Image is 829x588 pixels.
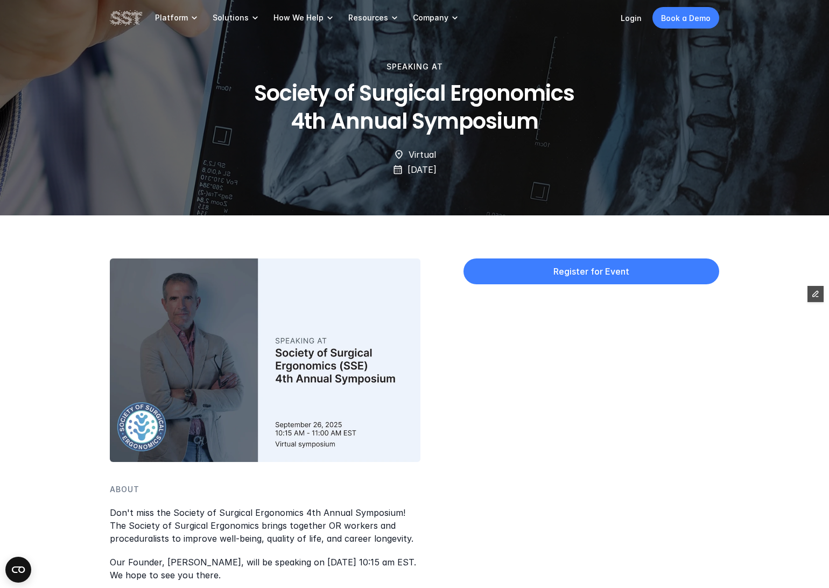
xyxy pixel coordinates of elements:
button: Open CMP widget [5,557,31,583]
p: Our Founder, [PERSON_NAME], will be speaking on [DATE] 10:15 am EST. We hope to see you there. [110,556,420,582]
a: Book a Demo [652,7,719,29]
p: Solutions [213,13,249,23]
p: How We Help [273,13,324,23]
p: Platform [155,13,188,23]
p: Company [413,13,448,23]
p: Register for Event [553,266,629,277]
a: Login [621,13,642,23]
a: Register for Event [463,258,719,284]
img: SST logo [110,9,142,27]
p: Virtual [409,148,436,161]
img: Teodor Grantcharov headshot [110,258,420,462]
p: [DATE] [408,163,437,176]
p: About [110,484,139,495]
p: SPEAKING AT [387,61,443,73]
button: Edit Framer Content [807,286,824,302]
p: Don't miss the Society of Surgical Ergonomics 4th Annual Symposium! The Society of Surgical Ergon... [110,506,420,545]
p: Book a Demo [661,12,711,24]
h3: Society of Surgical Ergonomics 4th Annual Symposium [250,79,579,135]
p: Resources [348,13,388,23]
